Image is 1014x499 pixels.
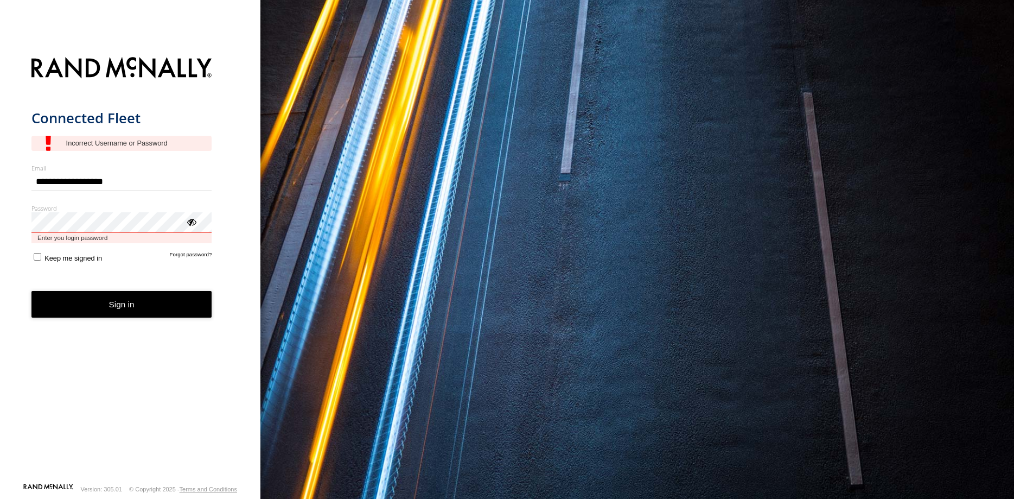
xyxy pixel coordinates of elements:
[129,486,237,492] div: © Copyright 2025 -
[31,164,212,172] label: Email
[31,50,229,483] form: main
[170,251,212,262] a: Forgot password?
[31,109,212,127] h1: Connected Fleet
[31,204,212,212] label: Password
[31,291,212,318] button: Sign in
[81,486,122,492] div: Version: 305.01
[186,216,196,227] div: ViewPassword
[180,486,237,492] a: Terms and Conditions
[31,55,212,83] img: Rand McNally
[31,233,212,243] span: Enter you login password
[34,253,41,261] input: Keep me signed in
[44,254,102,262] span: Keep me signed in
[23,484,73,495] a: Visit our Website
